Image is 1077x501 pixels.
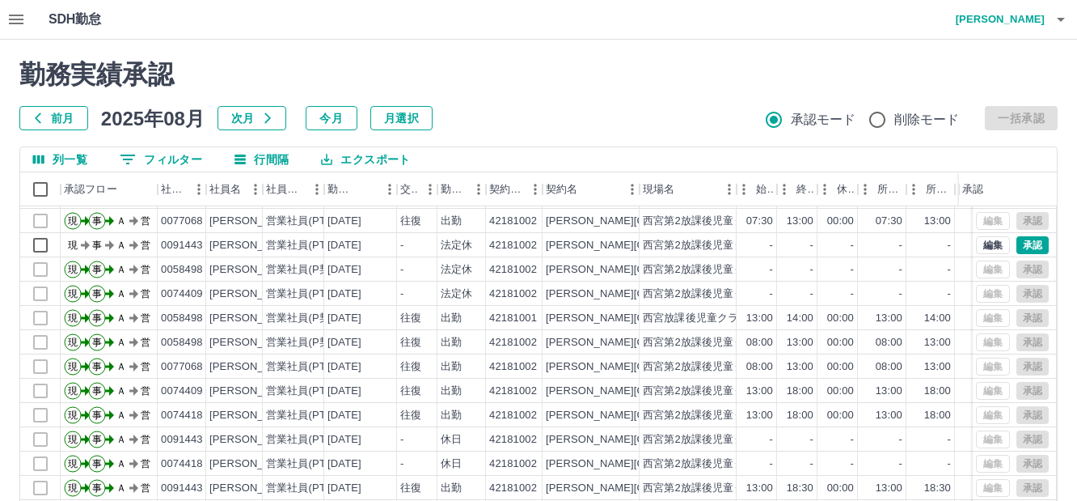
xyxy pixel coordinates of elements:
div: 往復 [400,311,421,326]
div: - [851,432,854,448]
div: 西宮第2放課後児童クラブ [643,238,766,253]
button: 次月 [218,106,286,130]
div: - [810,432,813,448]
div: - [810,287,813,302]
div: [PERSON_NAME][GEOGRAPHIC_DATA] [546,262,745,278]
div: - [899,238,902,253]
div: 13:00 [787,214,813,229]
div: 往復 [400,335,421,350]
button: 前月 [19,106,88,130]
div: 西宮第2放課後児童クラブ [643,359,766,375]
text: 営 [141,361,150,372]
text: Ａ [116,337,126,348]
div: [PERSON_NAME] [209,335,298,350]
div: 0077068 [161,359,203,375]
div: 08:00 [746,335,773,350]
div: - [770,262,773,278]
button: 列選択 [20,147,100,172]
button: エクスポート [308,147,423,172]
div: 所定開始 [877,172,903,206]
div: 交通費 [400,172,418,206]
div: - [851,238,854,253]
div: [DATE] [327,481,361,496]
div: 往復 [400,384,421,399]
div: 出勤 [441,408,462,423]
div: 0058498 [161,311,203,326]
div: 承認フロー [64,172,117,206]
div: [PERSON_NAME][GEOGRAPHIC_DATA] [546,432,745,448]
div: 交通費 [397,172,437,206]
text: 事 [92,288,102,299]
button: メニュー [305,177,329,202]
div: 承認 [962,172,983,206]
div: 所定終業 [906,172,955,206]
div: 所定終業 [926,172,952,206]
div: 13:00 [746,481,773,496]
text: 営 [141,385,150,397]
text: Ａ [116,458,126,469]
div: 00:00 [827,408,854,423]
text: 営 [141,288,150,299]
div: 休日 [441,432,462,448]
text: 営 [141,240,150,251]
div: [PERSON_NAME][GEOGRAPHIC_DATA] [546,481,745,496]
div: [PERSON_NAME][GEOGRAPHIC_DATA] [546,311,745,326]
div: 営業社員(PT契約) [266,359,351,375]
text: 事 [92,312,102,324]
div: 西宮第2放課後児童クラブ [643,287,766,302]
div: 営業社員(P契約) [266,311,344,326]
div: 終業 [796,172,814,206]
div: [DATE] [327,214,361,229]
text: Ａ [116,434,126,445]
button: ソート [355,178,378,201]
div: [PERSON_NAME] [209,408,298,423]
div: - [899,262,902,278]
div: 法定休 [441,262,472,278]
div: - [810,238,813,253]
div: 08:00 [746,359,773,375]
div: 00:00 [827,359,854,375]
text: 現 [68,482,78,494]
div: 14:00 [787,311,813,326]
button: メニュー [717,177,741,202]
div: [DATE] [327,335,361,350]
div: 社員名 [209,172,241,206]
div: [DATE] [327,311,361,326]
div: 18:00 [924,384,951,399]
div: 07:30 [746,214,773,229]
div: - [810,262,813,278]
div: - [851,456,854,472]
div: - [899,432,902,448]
div: 42181002 [489,238,537,253]
div: 13:00 [924,335,951,350]
div: - [400,456,403,472]
div: 西宮第2放課後児童クラブ [643,335,766,350]
text: 営 [141,337,150,348]
div: - [400,287,403,302]
div: - [770,287,773,302]
div: [PERSON_NAME] [209,287,298,302]
div: 42181002 [489,287,537,302]
text: 事 [92,337,102,348]
text: 事 [92,434,102,445]
button: 今月 [306,106,357,130]
span: 削除モード [894,110,960,129]
div: 休憩 [817,172,858,206]
h2: 勤務実績承認 [19,59,1058,90]
div: - [851,287,854,302]
div: 0091443 [161,238,203,253]
div: [PERSON_NAME][GEOGRAPHIC_DATA] [546,214,745,229]
div: 13:00 [876,384,902,399]
div: [DATE] [327,262,361,278]
div: 西宮第2放課後児童クラブ [643,408,766,423]
div: [PERSON_NAME][GEOGRAPHIC_DATA] [546,408,745,423]
div: 勤務日 [324,172,397,206]
text: 事 [92,264,102,275]
div: 現場名 [643,172,674,206]
text: 営 [141,312,150,324]
div: - [948,456,951,472]
div: 18:30 [787,481,813,496]
div: 08:00 [876,335,902,350]
div: 0074409 [161,384,203,399]
div: 0074409 [161,287,203,302]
